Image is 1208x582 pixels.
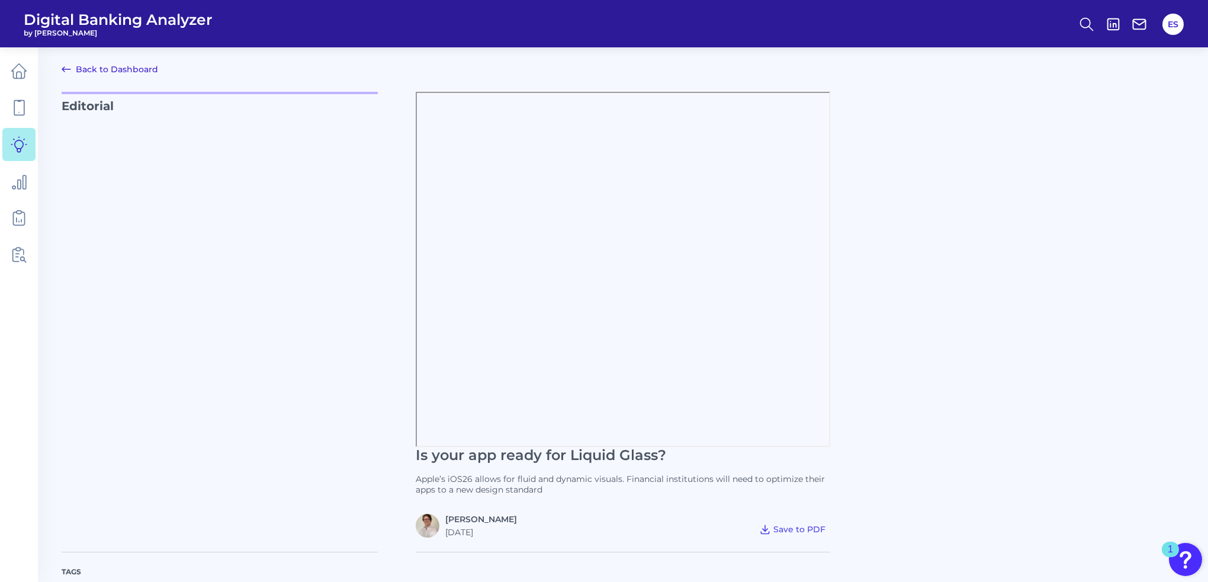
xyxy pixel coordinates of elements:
a: Back to Dashboard [62,62,158,76]
img: MIchael McCaw [416,514,439,538]
span: Digital Banking Analyzer [24,11,213,28]
p: Tags [62,567,378,577]
a: [PERSON_NAME] [445,514,517,525]
p: Apple’s iOS26 allows for fluid and dynamic visuals. Financial institutions will need to optimize ... [416,474,830,495]
iframe: Monzoios26 [416,92,830,447]
div: [DATE] [445,527,517,538]
h1: Is your app ready for Liquid Glass? [416,447,830,464]
span: by [PERSON_NAME] [24,28,213,37]
button: Open Resource Center, 1 new notification [1169,543,1202,576]
button: Save to PDF [754,521,830,538]
div: 1 [1168,549,1173,565]
p: Editorial [62,92,378,538]
button: ES [1162,14,1184,35]
span: Save to PDF [773,524,825,535]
